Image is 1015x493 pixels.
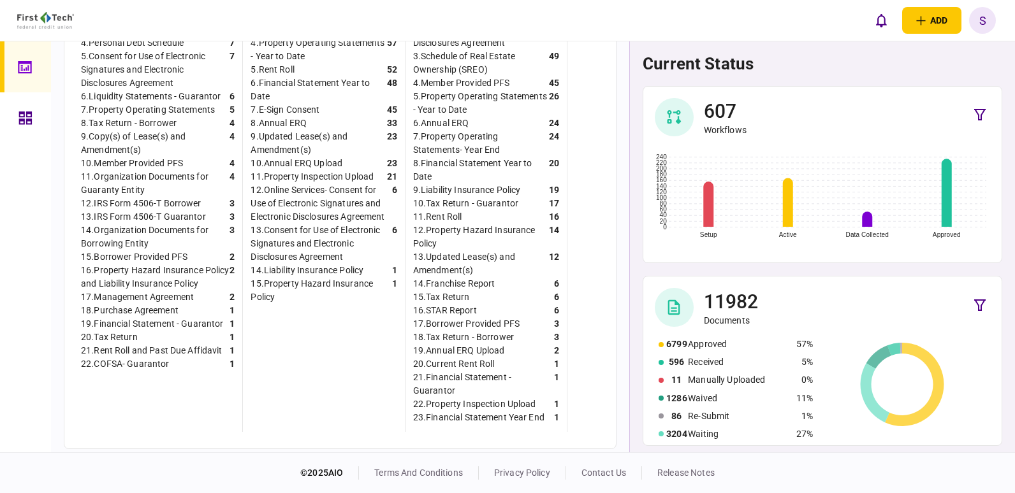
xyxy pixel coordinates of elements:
[413,90,549,117] div: 5 . Property Operating Statements - Year to Date
[660,212,668,219] text: 40
[656,159,667,166] text: 220
[17,12,74,29] img: client company logo
[81,157,183,170] div: 10 . Member Provided PFS
[81,224,230,250] div: 14 . Organization Documents for Borrowing Entity
[387,117,397,130] div: 33
[251,224,391,264] div: 13 . Consent for Use of Electronic Signatures and Electronic Disclosures Agreement
[413,411,544,424] div: 23 . Financial Statement Year End
[581,468,626,478] a: contact us
[554,397,559,411] div: 1
[549,76,559,90] div: 45
[413,344,505,357] div: 19 . Annual ERQ Upload
[660,218,668,225] text: 20
[549,130,559,157] div: 24
[969,7,996,34] button: S
[230,157,235,170] div: 4
[230,317,235,331] div: 1
[554,304,559,317] div: 6
[413,277,495,290] div: 14 . Franchise Report
[230,117,235,130] div: 4
[656,166,667,173] text: 200
[660,206,668,213] text: 60
[230,290,235,304] div: 2
[554,371,559,397] div: 1
[656,154,667,161] text: 240
[413,210,462,224] div: 11 . Rent Roll
[230,344,235,357] div: 1
[392,277,397,304] div: 1
[704,289,759,315] div: 11982
[796,392,813,405] div: 11%
[796,427,813,441] div: 27%
[251,63,294,76] div: 5 . Rent Roll
[251,170,374,183] div: 11 . Property Inspection Upload
[688,355,791,369] div: Received
[81,103,215,117] div: 7 . Property Operating Statements
[81,344,223,357] div: 21 . Rent Roll and Past Due Affidavit
[554,277,559,290] div: 6
[230,103,235,117] div: 5
[230,50,235,90] div: 7
[413,183,521,197] div: 9 . Liability Insurance Policy
[251,183,391,224] div: 12 . Online Services- Consent for Use of Electronic Signatures and Electronic Disclosures Agreement
[549,90,559,117] div: 26
[81,197,201,210] div: 12 . IRS Form 4506-T Borrower
[666,410,687,423] div: 86
[230,36,235,50] div: 7
[251,277,391,304] div: 15 . Property Hazard Insurance Policy
[413,130,549,157] div: 7 . Property Operating Statements- Year End
[413,371,554,397] div: 21 . Financial Statement - Guarantor
[554,344,559,357] div: 2
[846,232,889,239] text: Data Collected
[81,317,223,331] div: 19 . Financial Statement - Guarantor
[704,124,747,136] div: Workflows
[387,170,397,183] div: 21
[549,224,559,250] div: 14
[902,7,961,34] button: open adding identity options
[81,290,194,304] div: 17 . Management Agreement
[656,194,667,201] text: 100
[413,290,470,304] div: 15 . Tax Return
[81,36,184,50] div: 4 . Personal Debt Schedule
[688,392,791,405] div: Waived
[81,250,187,264] div: 15 . Borrower Provided PFS
[81,117,177,130] div: 8 . Tax Return - Borrower
[413,357,495,371] div: 20 . Current Rent Roll
[643,54,1002,73] h1: current status
[779,232,797,239] text: Active
[251,157,342,170] div: 10 . Annual ERQ Upload
[549,157,559,183] div: 20
[81,170,230,197] div: 11 . Organization Documents for Guaranty Entity
[549,50,559,76] div: 49
[387,103,397,117] div: 45
[554,331,559,344] div: 3
[688,338,791,351] div: Approved
[700,232,717,239] text: Setup
[81,331,138,344] div: 20 . Tax Return
[413,157,549,183] div: 8 . Financial Statement Year to Date
[554,290,559,304] div: 6
[81,130,230,157] div: 9 . Copy(s) of Lease(s) and Amendment(s)
[704,99,747,124] div: 607
[549,210,559,224] div: 16
[666,373,687,387] div: 11
[374,468,463,478] a: terms and conditions
[413,76,510,90] div: 4 . Member Provided PFS
[230,304,235,317] div: 1
[392,224,397,264] div: 6
[656,177,667,184] text: 160
[413,197,518,210] div: 10 . Tax Return - Guarantor
[666,355,687,369] div: 596
[657,468,715,478] a: release notes
[656,189,667,196] text: 120
[549,117,559,130] div: 24
[230,264,235,290] div: 2
[666,427,687,441] div: 3204
[300,466,359,480] div: © 2025 AIO
[387,76,397,103] div: 48
[413,317,520,331] div: 17 . Borrower Provided PFS
[554,317,559,331] div: 3
[688,410,791,423] div: Re-Submit
[554,357,559,371] div: 1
